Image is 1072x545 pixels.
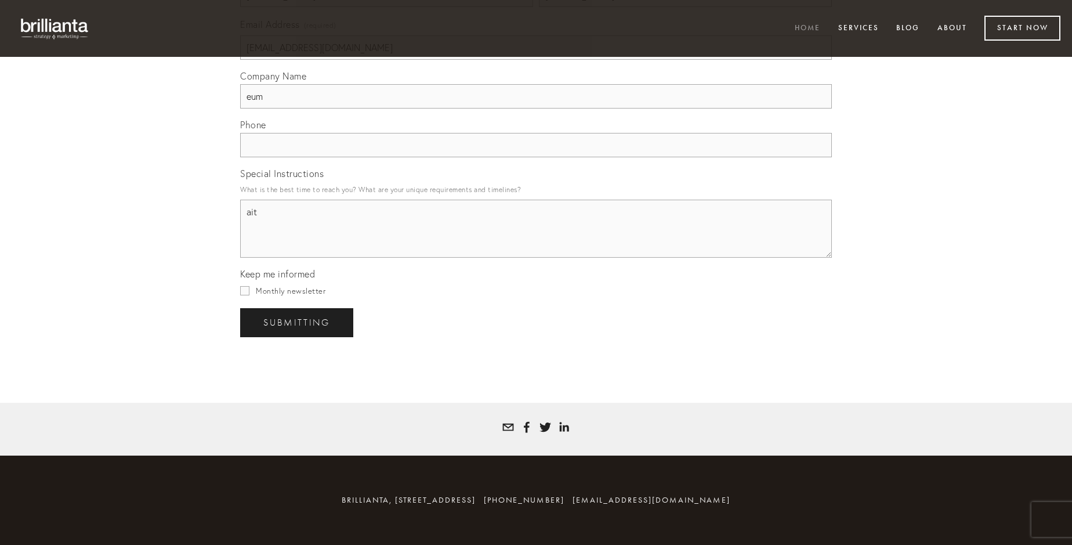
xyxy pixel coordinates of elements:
a: Home [787,19,828,38]
a: Blog [889,19,927,38]
a: Tatyana White [539,421,551,433]
img: brillianta - research, strategy, marketing [12,12,99,45]
a: Tatyana Bolotnikov White [521,421,533,433]
textarea: ait [240,200,832,258]
a: Start Now [984,16,1060,41]
span: [PHONE_NUMBER] [484,495,564,505]
a: Tatyana White [558,421,570,433]
a: About [930,19,975,38]
button: SubmittingSubmitting [240,308,353,337]
a: [EMAIL_ADDRESS][DOMAIN_NAME] [573,495,730,505]
a: tatyana@brillianta.com [502,421,514,433]
span: Phone [240,119,266,131]
span: brillianta, [STREET_ADDRESS] [342,495,476,505]
span: Keep me informed [240,268,315,280]
input: Monthly newsletter [240,286,249,295]
p: What is the best time to reach you? What are your unique requirements and timelines? [240,182,832,197]
a: Services [831,19,886,38]
span: Submitting [263,317,330,328]
span: Special Instructions [240,168,324,179]
span: Company Name [240,70,306,82]
span: Monthly newsletter [256,286,325,295]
